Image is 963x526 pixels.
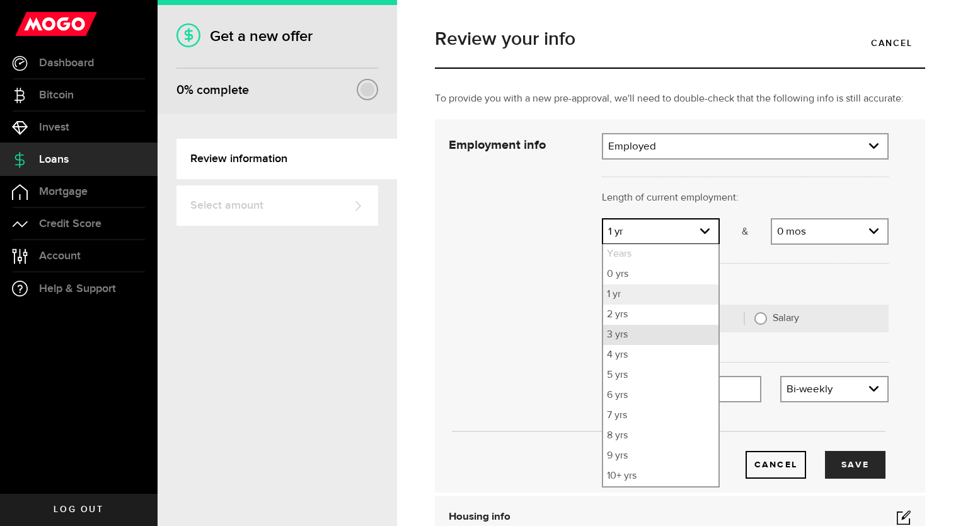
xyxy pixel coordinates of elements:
[176,139,397,179] a: Review information
[603,385,718,406] li: 6 yrs
[603,244,718,264] li: Years
[746,451,806,479] button: Cancel
[176,185,378,226] a: Select amount
[39,154,69,165] span: Loans
[449,511,510,522] b: Housing info
[449,139,546,151] strong: Employment info
[754,312,767,325] input: Salary
[858,30,925,56] a: Cancel
[39,218,101,230] span: Credit Score
[603,345,718,365] li: 4 yrs
[176,27,378,45] h1: Get a new offer
[603,305,718,325] li: 2 yrs
[773,312,879,325] label: Salary
[54,505,103,514] span: Log out
[176,79,249,102] div: % complete
[39,57,94,69] span: Dashboard
[603,426,718,446] li: 8 yrs
[720,225,771,240] p: &
[603,466,718,486] li: 10+ yrs
[39,122,69,133] span: Invest
[603,134,887,158] a: expand select
[772,219,887,243] a: expand select
[602,190,889,206] p: Length of current employment:
[435,91,925,107] p: To provide you with a new pre-approval, we'll need to double-check that the following info is sti...
[603,284,718,305] li: 1 yr
[39,186,88,197] span: Mortgage
[603,264,718,284] li: 0 yrs
[603,446,718,466] li: 9 yrs
[39,250,81,262] span: Account
[825,451,885,479] button: Save
[603,365,718,385] li: 5 yrs
[603,406,718,426] li: 7 yrs
[176,83,184,98] span: 0
[781,377,887,401] a: expand select
[603,325,718,345] li: 3 yrs
[39,90,74,101] span: Bitcoin
[602,277,889,292] p: How are you paid?
[603,219,718,243] a: expand select
[435,30,925,49] h1: Review your info
[39,283,116,295] span: Help & Support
